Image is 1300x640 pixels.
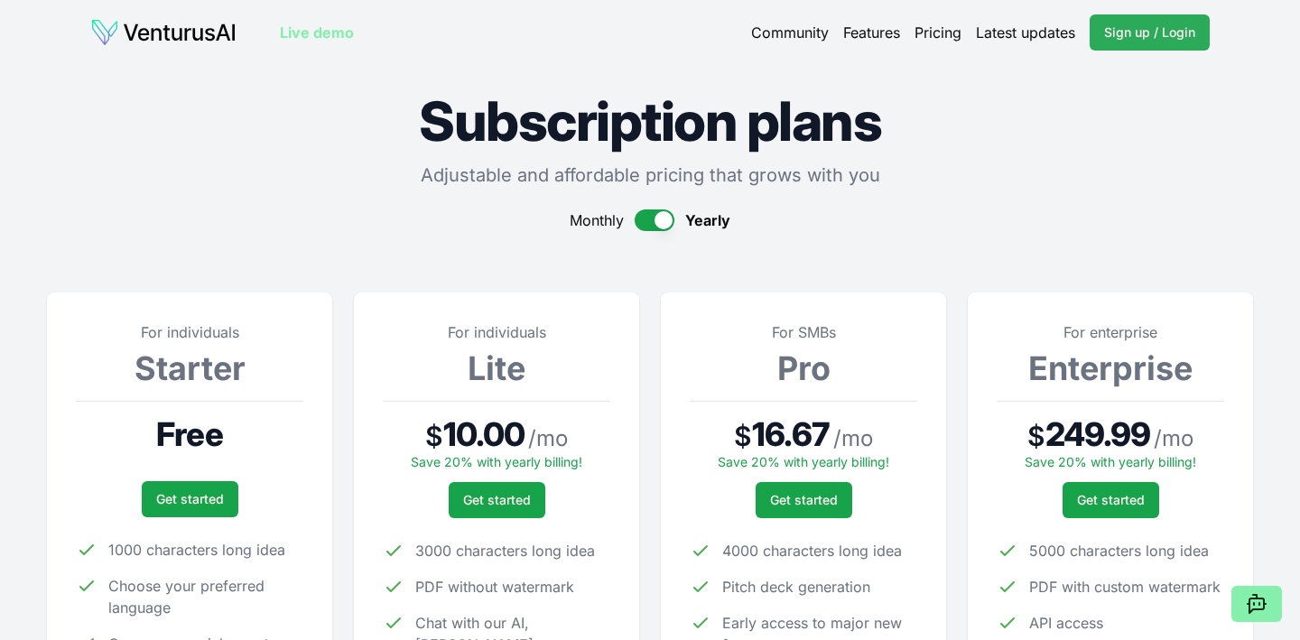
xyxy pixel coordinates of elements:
p: Adjustable and affordable pricing that grows with you [47,162,1253,188]
span: 1000 characters long idea [108,539,285,561]
span: $ [734,420,752,452]
span: Save 20% with yearly billing! [718,454,889,469]
a: Community [751,22,829,43]
span: 10.00 [443,416,525,452]
img: logo [90,18,237,47]
a: Get started [1063,482,1159,518]
a: Sign up / Login [1090,14,1210,51]
span: $ [425,420,443,452]
a: Get started [756,482,852,518]
p: For individuals [383,321,610,343]
span: PDF with custom watermark [1029,576,1221,598]
a: Get started [449,482,545,518]
span: Sign up / Login [1104,23,1195,42]
span: 5000 characters long idea [1029,540,1209,561]
span: Save 20% with yearly billing! [411,454,582,469]
span: Pitch deck generation [722,576,870,598]
p: For enterprise [997,321,1224,343]
span: / mo [1154,424,1193,453]
span: $ [1027,420,1045,452]
a: Get started [142,481,238,517]
span: 3000 characters long idea [415,540,595,561]
a: Features [843,22,900,43]
a: Latest updates [976,22,1075,43]
h3: Pro [690,350,917,386]
h3: Lite [383,350,610,386]
span: Free [156,416,222,452]
span: 16.67 [752,416,830,452]
h3: Enterprise [997,350,1224,386]
span: Choose your preferred language [108,575,303,618]
h3: Starter [76,350,303,386]
a: Pricing [915,22,961,43]
h1: Subscription plans [47,94,1253,148]
span: Save 20% with yearly billing! [1025,454,1196,469]
p: For individuals [76,321,303,343]
span: PDF without watermark [415,576,574,598]
span: 249.99 [1045,416,1151,452]
span: API access [1029,612,1103,634]
span: 4000 characters long idea [722,540,902,561]
span: Monthly [570,209,624,231]
a: Live demo [280,22,354,43]
p: For SMBs [690,321,917,343]
span: / mo [528,424,568,453]
span: / mo [833,424,873,453]
span: Yearly [685,209,730,231]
